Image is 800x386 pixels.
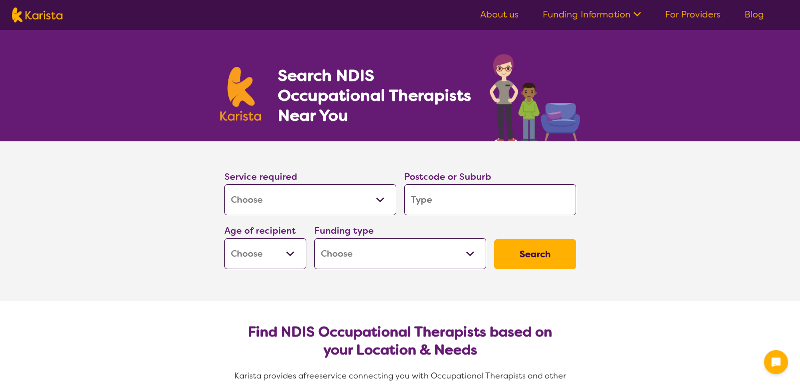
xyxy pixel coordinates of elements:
span: free [303,371,319,381]
label: Age of recipient [224,225,296,237]
input: Type [404,184,576,215]
label: Funding type [314,225,374,237]
a: About us [480,8,519,20]
h2: Find NDIS Occupational Therapists based on your Location & Needs [232,323,568,359]
label: Postcode or Suburb [404,171,491,183]
label: Service required [224,171,297,183]
a: Blog [745,8,764,20]
a: For Providers [665,8,721,20]
a: Funding Information [543,8,641,20]
img: Karista logo [12,7,62,22]
h1: Search NDIS Occupational Therapists Near You [278,65,472,125]
img: occupational-therapy [490,54,580,141]
img: Karista logo [220,67,261,121]
span: Karista provides a [234,371,303,381]
button: Search [494,239,576,269]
